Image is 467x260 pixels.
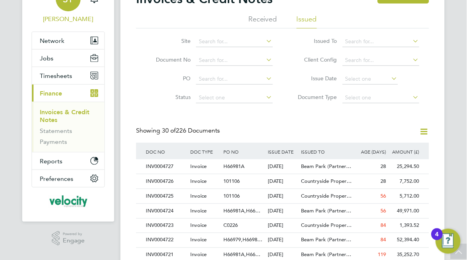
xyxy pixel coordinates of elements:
[266,189,299,203] div: [DATE]
[196,55,273,66] input: Search for...
[301,163,352,170] span: Beam Park (Partner…
[40,157,62,165] span: Reports
[63,231,85,238] span: Powered by
[388,219,421,233] div: 1,393.52
[248,14,277,28] li: Received
[49,195,87,208] img: velocityrecruitment-logo-retina.png
[343,92,419,103] input: Select one
[190,251,207,258] span: Invoice
[40,55,53,62] span: Jobs
[196,74,273,85] input: Search for...
[266,143,299,161] div: ISSUE DATE
[301,193,352,199] span: Countryside Proper…
[292,56,337,63] label: Client Config
[144,233,188,248] div: INV0004722
[144,219,188,233] div: INV0004723
[40,108,89,124] a: Invoices & Credit Notes
[196,92,273,103] input: Select one
[136,127,221,135] div: Showing
[223,251,260,258] span: H66981A,H66…
[190,237,207,243] span: Invoice
[190,178,207,184] span: Invoice
[301,178,352,184] span: Countryside Proper…
[301,237,352,243] span: Beam Park (Partner…
[266,219,299,233] div: [DATE]
[292,75,337,82] label: Issue Date
[388,189,421,203] div: 5,712.00
[63,238,85,244] span: Engage
[223,193,240,199] span: 101106
[297,14,317,28] li: Issued
[266,204,299,218] div: [DATE]
[301,251,352,258] span: Beam Park (Partner…
[146,37,191,44] label: Site
[32,50,104,67] button: Jobs
[381,207,386,214] span: 56
[221,143,266,161] div: PO NO
[266,159,299,174] div: [DATE]
[381,222,386,229] span: 84
[144,143,188,161] div: DOC NO
[436,229,461,254] button: Open Resource Center, 4 new notifications
[190,163,207,170] span: Invoice
[146,56,191,63] label: Document No
[32,195,105,208] a: Go to home page
[388,204,421,218] div: 49,971.00
[299,143,355,161] div: ISSUED TO
[355,143,388,161] div: AGE (DAYS)
[188,143,221,161] div: DOC TYPE
[190,207,207,214] span: Invoice
[40,72,72,80] span: Timesheets
[223,207,260,214] span: H66981A,H66…
[40,138,67,145] a: Payments
[32,67,104,84] button: Timesheets
[144,189,188,203] div: INV0004725
[162,127,220,134] span: 226 Documents
[343,36,419,47] input: Search for...
[144,159,188,174] div: INV0004727
[223,178,240,184] span: 101106
[343,74,398,85] input: Select one
[435,234,439,244] div: 4
[144,174,188,189] div: INV0004726
[40,127,72,134] a: Statements
[388,159,421,174] div: 25,294.50
[388,233,421,248] div: 52,394.40
[301,222,352,229] span: Countryside Proper…
[388,174,421,189] div: 7,752.00
[388,143,421,161] div: AMOUNT (£)
[40,37,64,44] span: Network
[40,175,73,182] span: Preferences
[32,14,105,24] span: Sarah Taylor
[144,204,188,218] div: INV0004724
[40,90,62,97] span: Finance
[223,163,244,170] span: H66981A
[223,237,262,243] span: H66979,H6698…
[190,222,207,229] span: Invoice
[32,85,104,102] button: Finance
[32,152,104,170] button: Reports
[292,94,337,101] label: Document Type
[32,102,104,152] div: Finance
[381,163,386,170] span: 28
[292,37,337,44] label: Issued To
[381,178,386,184] span: 28
[343,55,419,66] input: Search for...
[52,231,85,246] a: Powered byEngage
[162,127,176,134] span: 30 of
[266,174,299,189] div: [DATE]
[146,94,191,101] label: Status
[146,75,191,82] label: PO
[223,222,238,229] span: C0226
[196,36,273,47] input: Search for...
[32,32,104,49] button: Network
[190,193,207,199] span: Invoice
[301,207,352,214] span: Beam Park (Partner…
[266,233,299,248] div: [DATE]
[381,237,386,243] span: 84
[381,193,386,199] span: 56
[378,251,386,258] span: 119
[32,170,104,187] button: Preferences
